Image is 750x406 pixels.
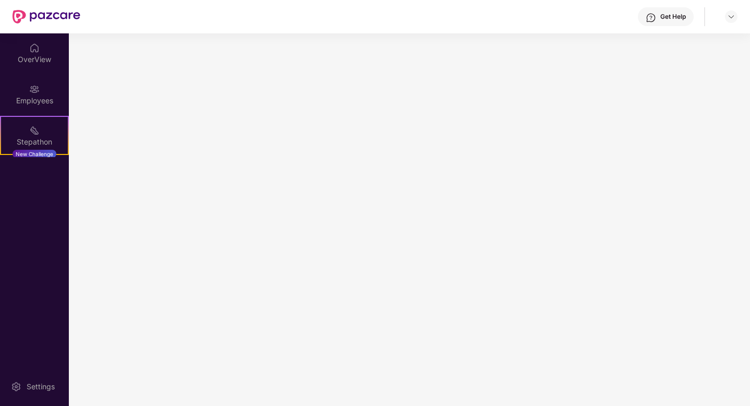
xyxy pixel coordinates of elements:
[29,84,40,94] img: svg+xml;base64,PHN2ZyBpZD0iRW1wbG95ZWVzIiB4bWxucz0iaHR0cDovL3d3dy53My5vcmcvMjAwMC9zdmciIHdpZHRoPS...
[1,137,68,147] div: Stepathon
[13,10,80,23] img: New Pazcare Logo
[13,150,56,158] div: New Challenge
[660,13,686,21] div: Get Help
[727,13,735,21] img: svg+xml;base64,PHN2ZyBpZD0iRHJvcGRvd24tMzJ4MzIiIHhtbG5zPSJodHRwOi8vd3d3LnczLm9yZy8yMDAwL3N2ZyIgd2...
[23,381,58,392] div: Settings
[646,13,656,23] img: svg+xml;base64,PHN2ZyBpZD0iSGVscC0zMngzMiIgeG1sbnM9Imh0dHA6Ly93d3cudzMub3JnLzIwMDAvc3ZnIiB3aWR0aD...
[11,381,21,392] img: svg+xml;base64,PHN2ZyBpZD0iU2V0dGluZy0yMHgyMCIgeG1sbnM9Imh0dHA6Ly93d3cudzMub3JnLzIwMDAvc3ZnIiB3aW...
[29,43,40,53] img: svg+xml;base64,PHN2ZyBpZD0iSG9tZSIgeG1sbnM9Imh0dHA6Ly93d3cudzMub3JnLzIwMDAvc3ZnIiB3aWR0aD0iMjAiIG...
[29,125,40,136] img: svg+xml;base64,PHN2ZyB4bWxucz0iaHR0cDovL3d3dy53My5vcmcvMjAwMC9zdmciIHdpZHRoPSIyMSIgaGVpZ2h0PSIyMC...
